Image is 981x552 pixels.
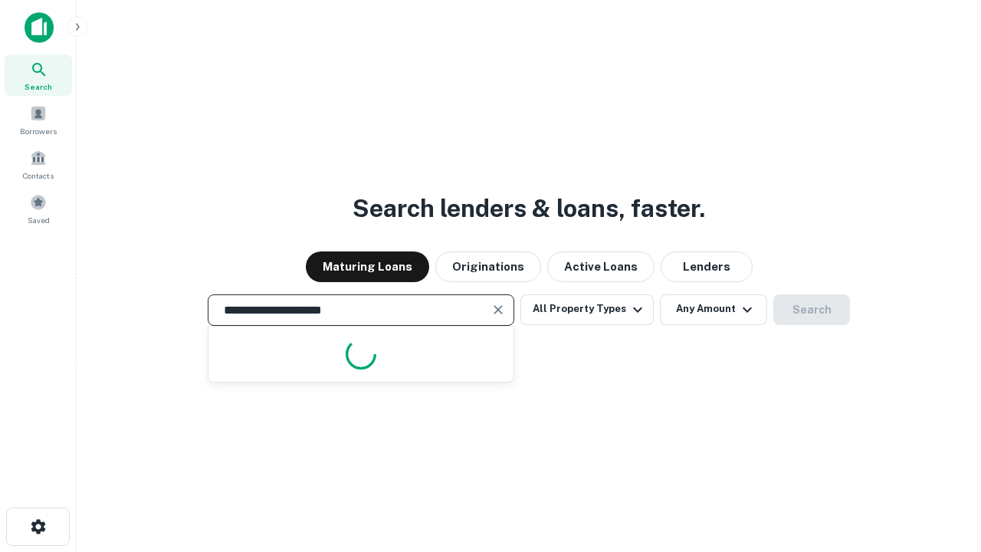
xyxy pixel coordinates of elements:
[904,429,981,503] iframe: Chat Widget
[25,12,54,43] img: capitalize-icon.png
[435,251,541,282] button: Originations
[5,99,72,140] a: Borrowers
[23,169,54,182] span: Contacts
[5,143,72,185] a: Contacts
[5,54,72,96] a: Search
[28,214,50,226] span: Saved
[20,125,57,137] span: Borrowers
[353,190,705,227] h3: Search lenders & loans, faster.
[5,188,72,229] a: Saved
[520,294,654,325] button: All Property Types
[661,251,753,282] button: Lenders
[487,299,509,320] button: Clear
[547,251,655,282] button: Active Loans
[306,251,429,282] button: Maturing Loans
[25,80,52,93] span: Search
[660,294,767,325] button: Any Amount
